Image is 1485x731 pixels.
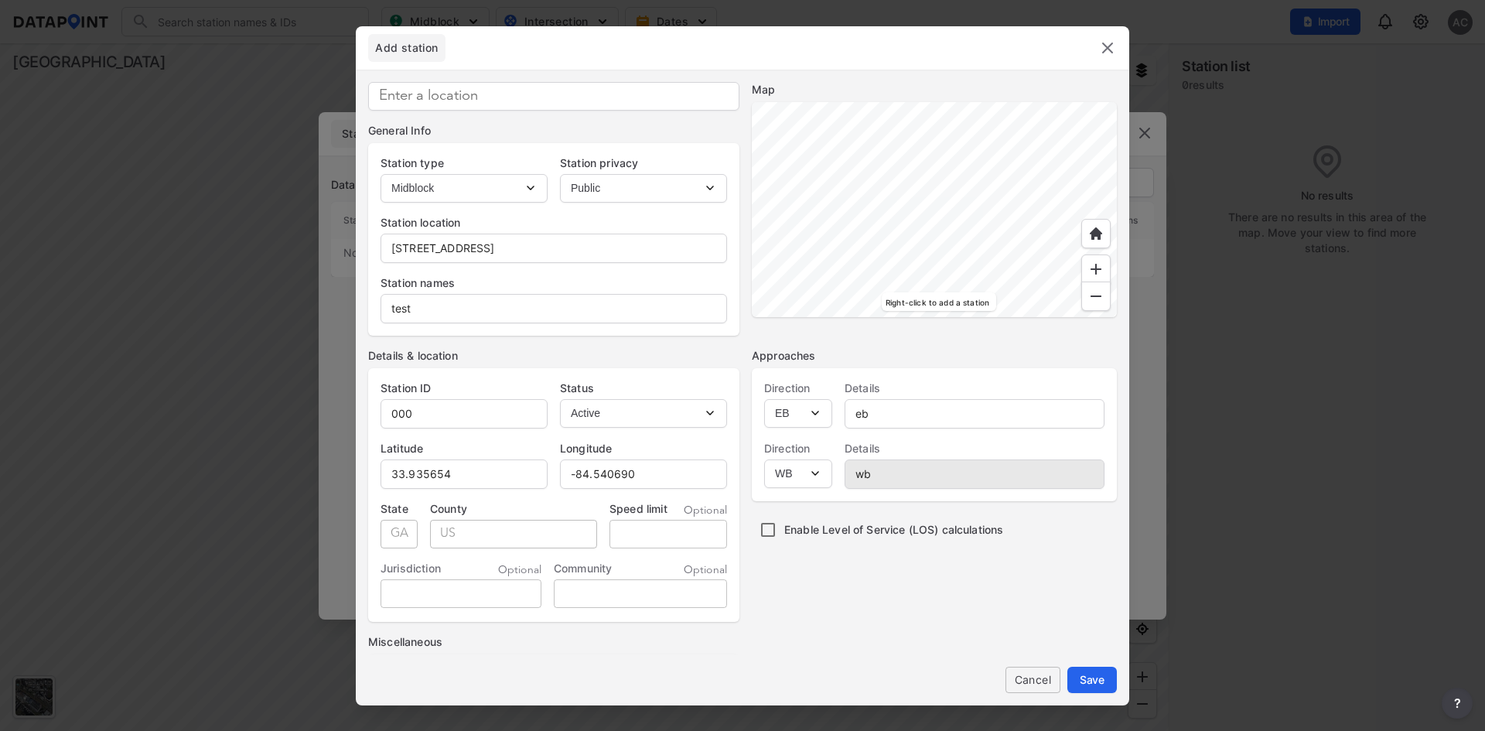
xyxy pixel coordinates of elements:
span: Optional [684,503,727,518]
span: Add station [368,40,445,56]
div: Map [752,82,1117,97]
label: Details [845,381,1104,396]
label: Jurisdiction [381,561,441,576]
span: Optional [498,562,541,578]
label: Miscellaneous [368,634,739,650]
div: Details & location [368,348,739,364]
label: Station location [381,215,727,231]
label: Details [845,441,1104,456]
span: Optional [684,562,727,578]
span: Cancel [1018,671,1048,688]
label: Latitude [381,441,548,456]
span: ? [1451,694,1463,712]
input: Enter a location [368,82,739,111]
label: Station type [381,155,548,171]
label: Direction [764,381,832,396]
div: General Info [368,123,739,138]
img: close.efbf2170.svg [1098,39,1117,57]
div: full width tabs example [368,34,445,62]
label: Status [560,381,727,396]
span: Save [1080,671,1104,688]
label: State [381,501,418,517]
label: Community [554,561,612,576]
label: Direction [764,441,832,456]
button: Save [1067,667,1117,693]
label: Station privacy [560,155,727,171]
div: Approaches [752,348,1117,364]
label: Longitude [560,441,727,456]
button: more [1442,688,1473,719]
label: Speed limit [609,501,667,517]
label: County [430,501,597,517]
div: Enable Level of Service (LOS) calculations [752,514,1123,546]
label: Station ID [381,381,548,396]
button: Cancel [1005,667,1060,693]
label: Station names [381,275,727,291]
